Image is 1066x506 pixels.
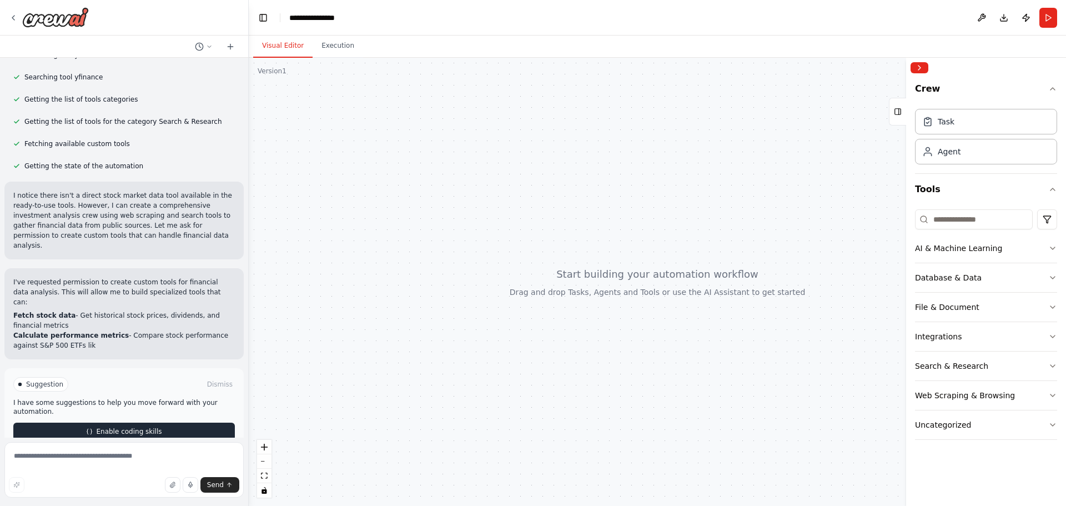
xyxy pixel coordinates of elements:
button: Uncategorized [915,410,1057,439]
span: Send [207,480,224,489]
button: Toggle Sidebar [902,58,911,506]
button: fit view [257,469,271,483]
div: Version 1 [258,67,286,76]
button: Integrations [915,322,1057,351]
div: Agent [938,146,961,157]
button: Send [200,477,239,493]
div: Web Scraping & Browsing [915,390,1015,401]
div: File & Document [915,302,979,313]
button: Web Scraping & Browsing [915,381,1057,410]
span: Getting the list of tools categories [24,95,138,104]
button: Collapse right sidebar [911,62,928,73]
button: Visual Editor [253,34,313,58]
button: Database & Data [915,263,1057,292]
button: zoom in [257,440,271,454]
span: Enable coding skills [96,427,162,436]
span: Getting the state of the automation [24,162,143,171]
div: Database & Data [915,272,982,283]
div: Search & Research [915,360,988,372]
p: I've requested permission to create custom tools for financial data analysis. This will allow me ... [13,277,235,307]
strong: Calculate performance metrics [13,332,129,339]
span: Suggestion [26,380,63,389]
div: Tools [915,205,1057,449]
button: Switch to previous chat [190,40,217,53]
button: Tools [915,174,1057,205]
img: Logo [22,7,89,27]
span: Getting the list of tools for the category Search & Research [24,117,222,126]
li: - Compare stock performance against S&P 500 ETFs lik [13,330,235,350]
span: Searching tool yfinance [24,73,103,82]
button: Enable coding skills [13,423,235,440]
button: toggle interactivity [257,483,271,498]
button: Improve this prompt [9,477,24,493]
div: React Flow controls [257,440,271,498]
div: Integrations [915,331,962,342]
button: Upload files [165,477,180,493]
button: Hide left sidebar [255,10,271,26]
button: Start a new chat [222,40,239,53]
button: Search & Research [915,352,1057,380]
span: Fetching available custom tools [24,139,130,148]
p: I have some suggestions to help you move forward with your automation. [13,398,235,416]
p: I notice there isn't a direct stock market data tool available in the ready-to-use tools. However... [13,191,235,251]
button: File & Document [915,293,1057,322]
div: Crew [915,104,1057,173]
div: Uncategorized [915,419,971,430]
strong: Fetch stock data [13,312,76,319]
button: zoom out [257,454,271,469]
button: Click to speak your automation idea [183,477,198,493]
div: AI & Machine Learning [915,243,1002,254]
button: Crew [915,78,1057,104]
button: Execution [313,34,363,58]
div: Task [938,116,954,127]
nav: breadcrumb [289,12,345,23]
button: Dismiss [205,379,235,390]
li: - Get historical stock prices, dividends, and financial metrics [13,310,235,330]
button: AI & Machine Learning [915,234,1057,263]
